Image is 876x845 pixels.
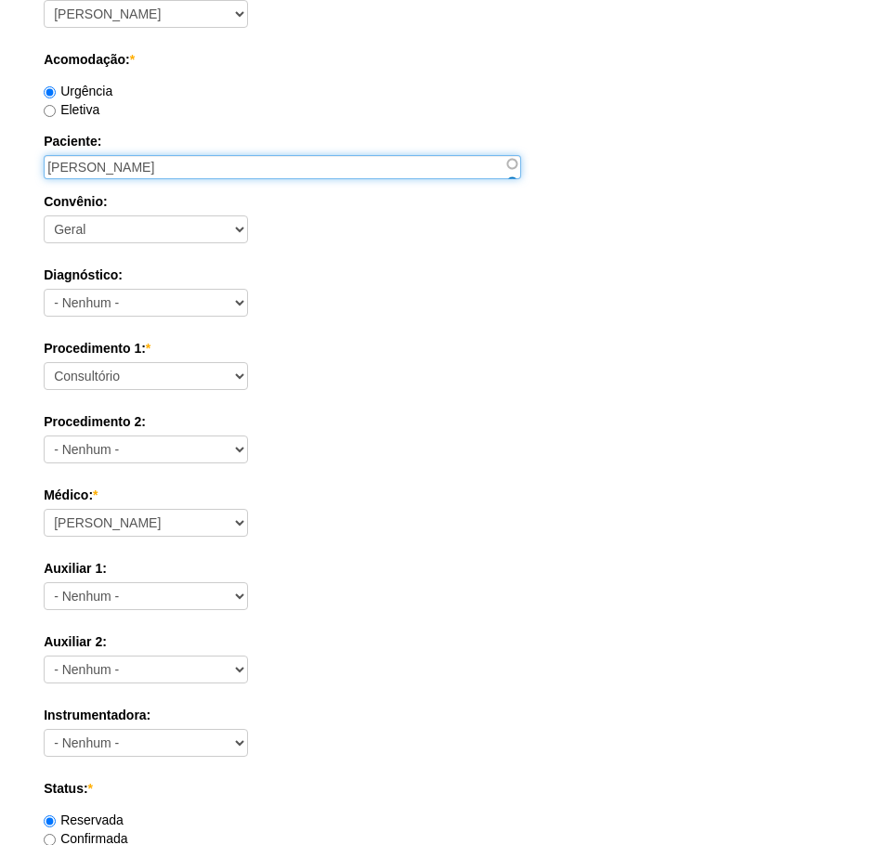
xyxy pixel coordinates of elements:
[44,706,832,724] label: Instrumentadora:
[130,52,135,67] span: Este campo é obrigatório.
[44,102,99,117] label: Eletiva
[44,486,832,504] label: Médico:
[44,132,832,150] label: Paciente:
[44,779,832,798] label: Status:
[44,339,832,357] label: Procedimento 1:
[44,266,832,284] label: Diagnóstico:
[146,341,150,356] span: Este campo é obrigatório.
[88,781,93,796] span: Este campo é obrigatório.
[44,192,832,211] label: Convênio:
[44,632,832,651] label: Auxiliar 2:
[44,812,124,827] label: Reservada
[44,50,832,69] label: Acomodação:
[44,105,56,117] input: Eletiva
[44,84,112,98] label: Urgência
[44,86,56,98] input: Urgência
[93,487,98,502] span: Este campo é obrigatório.
[44,559,832,578] label: Auxiliar 1:
[44,412,832,431] label: Procedimento 2:
[44,815,56,827] input: Reservada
